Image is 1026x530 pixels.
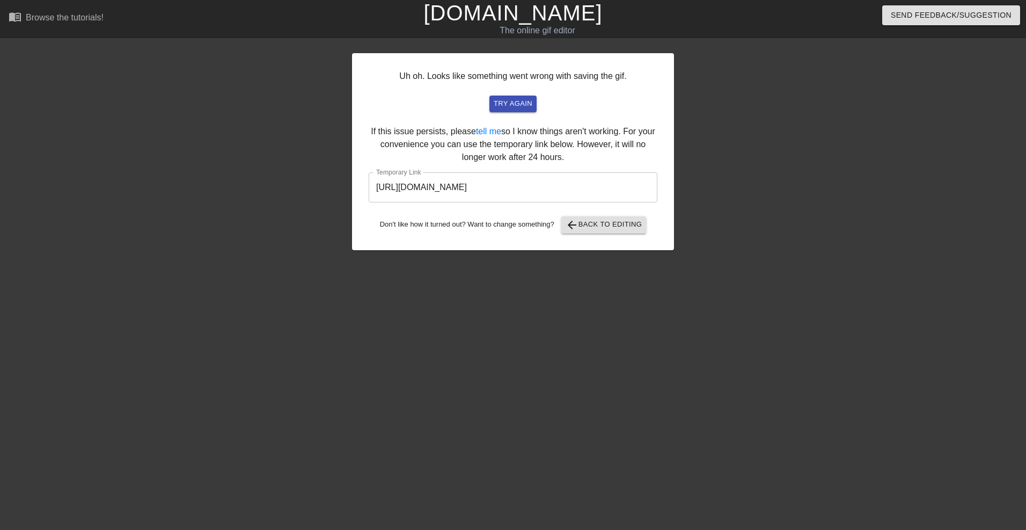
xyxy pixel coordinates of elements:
[476,127,501,136] a: tell me
[489,96,537,112] button: try again
[891,9,1012,22] span: Send Feedback/Suggestion
[347,24,727,37] div: The online gif editor
[9,10,21,23] span: menu_book
[566,219,578,231] span: arrow_back
[369,172,657,202] input: bare
[882,5,1020,25] button: Send Feedback/Suggestion
[26,13,104,22] div: Browse the tutorials!
[566,219,642,231] span: Back to Editing
[352,53,674,250] div: Uh oh. Looks like something went wrong with saving the gif. If this issue persists, please so I k...
[369,216,657,234] div: Don't like how it turned out? Want to change something?
[494,98,532,110] span: try again
[423,1,602,25] a: [DOMAIN_NAME]
[561,216,647,234] button: Back to Editing
[9,10,104,27] a: Browse the tutorials!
